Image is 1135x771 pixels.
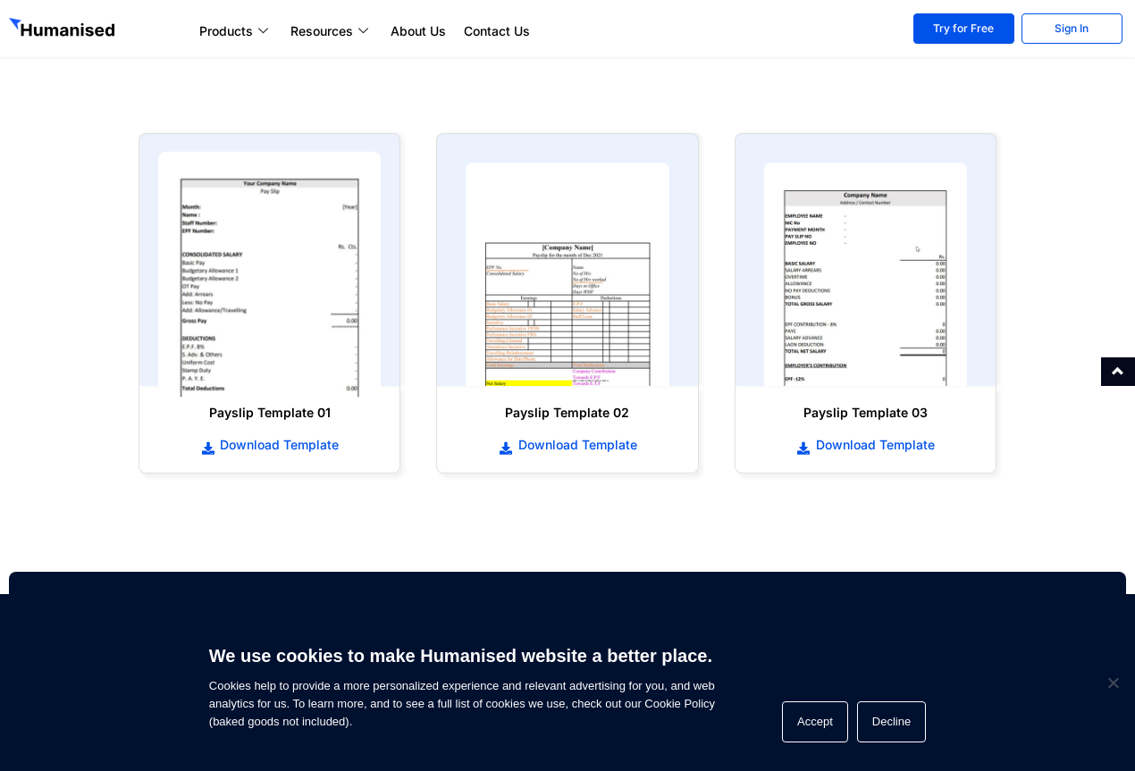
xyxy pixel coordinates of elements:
button: Accept [782,701,848,742]
span: Cookies help to provide a more personalized experience and relevant advertising for you, and web ... [209,634,715,731]
img: GetHumanised Logo [9,18,118,41]
a: Sign In [1021,13,1122,44]
a: Try for Free [913,13,1014,44]
h6: Payslip Template 01 [157,404,382,422]
a: Download Template [157,435,382,455]
span: Download Template [215,436,339,454]
h6: Payslip Template 02 [455,404,679,422]
img: payslip template [158,152,382,398]
a: About Us [382,21,455,42]
a: Contact Us [455,21,539,42]
h6: We use cookies to make Humanised website a better place. [209,643,715,668]
h6: Payslip Template 03 [753,404,978,422]
a: Resources [282,21,382,42]
span: Decline [1104,674,1122,691]
span: Download Template [514,436,637,454]
img: payslip template [764,163,967,386]
a: Download Template [455,435,679,455]
button: Decline [857,701,926,742]
img: payslip template [466,163,668,386]
a: Download Template [753,435,978,455]
a: Products [190,21,282,42]
span: Download Template [811,436,935,454]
